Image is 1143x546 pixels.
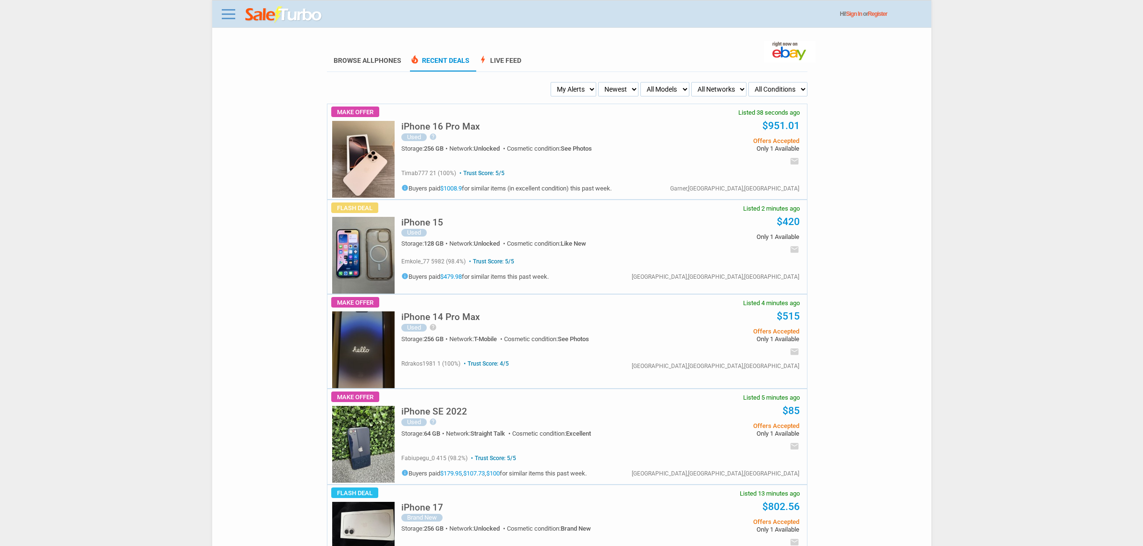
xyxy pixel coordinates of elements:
[474,240,500,247] span: Unlocked
[790,441,799,451] i: email
[401,409,467,416] a: iPhone SE 2022
[762,501,800,512] a: $802.56
[401,124,480,131] a: iPhone 16 Pro Max
[424,240,444,247] span: 128 GB
[401,314,480,321] a: iPhone 14 Pro Max
[401,324,427,332] div: Used
[449,336,504,342] div: Network:
[782,405,800,416] a: $85
[632,363,799,369] div: [GEOGRAPHIC_DATA],[GEOGRAPHIC_DATA],[GEOGRAPHIC_DATA]
[401,258,466,265] span: emkole_77 5982 (98.4%)
[470,430,505,437] span: Straight Talk
[332,311,395,388] img: s-l225.jpg
[401,525,449,532] div: Storage:
[463,470,485,477] a: $107.73
[401,469,587,476] h5: Buyers paid , , for similar items this past week.
[654,328,799,334] span: Offers Accepted
[410,57,469,71] a: local_fire_departmentRecent Deals
[561,525,591,532] span: Brand New
[743,394,800,401] span: Listed 5 minutes ago
[777,310,800,322] a: $515
[401,170,456,177] span: timab777 21 (100%)
[401,229,427,237] div: Used
[561,145,592,152] span: See Photos
[424,525,444,532] span: 256 GB
[401,503,443,512] h5: iPhone 17
[429,418,437,426] i: help
[401,184,409,191] i: info
[478,57,521,71] a: boltLive Feed
[401,218,443,227] h5: iPhone 15
[654,145,799,152] span: Only 1 Available
[863,11,887,17] span: or
[486,470,500,477] a: $100
[670,186,799,191] div: Garner,[GEOGRAPHIC_DATA],[GEOGRAPHIC_DATA]
[743,300,800,306] span: Listed 4 minutes ago
[424,145,444,152] span: 256 GB
[790,156,799,166] i: email
[654,336,799,342] span: Only 1 Available
[331,202,378,213] span: Flash Deal
[462,360,509,367] span: Trust Score: 4/5
[654,519,799,525] span: Offers Accepted
[561,240,586,247] span: Like New
[446,430,512,437] div: Network:
[331,107,379,117] span: Make Offer
[401,273,409,280] i: info
[332,406,395,483] img: s-l225.jpg
[467,258,514,265] span: Trust Score: 5/5
[401,273,549,280] h5: Buyers paid for similar items this past week.
[654,234,799,240] span: Only 1 Available
[558,335,589,343] span: See Photos
[762,120,800,131] a: $951.01
[632,471,799,476] div: [GEOGRAPHIC_DATA],[GEOGRAPHIC_DATA],[GEOGRAPHIC_DATA]
[401,514,443,522] div: Brand New
[449,240,507,247] div: Network:
[401,469,409,476] i: info
[507,240,586,247] div: Cosmetic condition:
[331,392,379,402] span: Make Offer
[401,240,449,247] div: Storage:
[401,430,446,437] div: Storage:
[401,505,443,512] a: iPhone 17
[469,455,516,462] span: Trust Score: 5/5
[457,170,505,177] span: Trust Score: 5/5
[474,525,500,532] span: Unlocked
[401,312,480,321] h5: iPhone 14 Pro Max
[245,6,323,24] img: saleturbo.com - Online Deals and Discount Coupons
[331,487,378,498] span: Flash Deal
[654,423,799,429] span: Offers Accepted
[840,11,846,17] span: Hi!
[401,122,480,131] h5: iPhone 16 Pro Max
[401,133,427,141] div: Used
[512,430,591,437] div: Cosmetic condition:
[632,274,799,280] div: [GEOGRAPHIC_DATA],[GEOGRAPHIC_DATA],[GEOGRAPHIC_DATA]
[868,11,887,17] a: Register
[504,336,589,342] div: Cosmetic condition:
[429,133,437,141] i: help
[374,57,401,64] span: Phones
[566,430,591,437] span: Excellent
[507,525,591,532] div: Cosmetic condition:
[401,360,460,367] span: rdrakos1981 1 (100%)
[332,217,395,294] img: s-l225.jpg
[474,145,500,152] span: Unlocked
[440,470,462,477] a: $179.95
[846,11,862,17] a: Sign In
[429,323,437,331] i: help
[424,335,444,343] span: 256 GB
[401,455,468,462] span: fabiupegu_0 415 (98.2%)
[740,490,800,497] span: Listed 13 minutes ago
[790,347,799,356] i: email
[777,216,800,227] a: $420
[474,335,497,343] span: T-Mobile
[654,430,799,437] span: Only 1 Available
[401,145,449,152] div: Storage:
[331,297,379,308] span: Make Offer
[424,430,440,437] span: 64 GB
[401,336,449,342] div: Storage:
[449,145,507,152] div: Network:
[332,121,395,198] img: s-l225.jpg
[440,185,462,192] a: $1008.9
[401,407,467,416] h5: iPhone SE 2022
